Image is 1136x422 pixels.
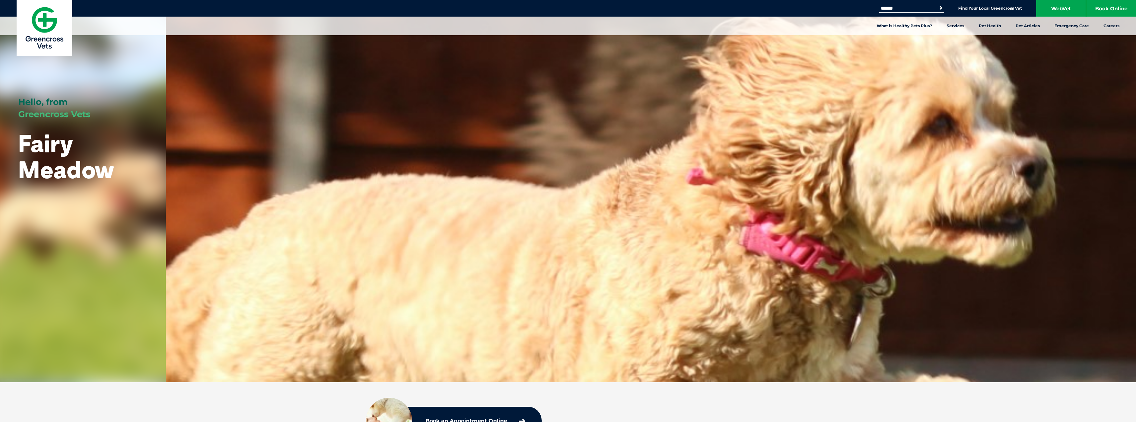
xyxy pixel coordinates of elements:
[18,97,68,107] span: Hello, from
[971,17,1008,35] a: Pet Health
[18,109,91,120] span: Greencross Vets
[958,6,1022,11] a: Find Your Local Greencross Vet
[938,5,944,11] button: Search
[1096,17,1127,35] a: Careers
[939,17,971,35] a: Services
[18,130,148,183] h1: Fairy Meadow
[1008,17,1047,35] a: Pet Articles
[869,17,939,35] a: What is Healthy Pets Plus?
[1047,17,1096,35] a: Emergency Care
